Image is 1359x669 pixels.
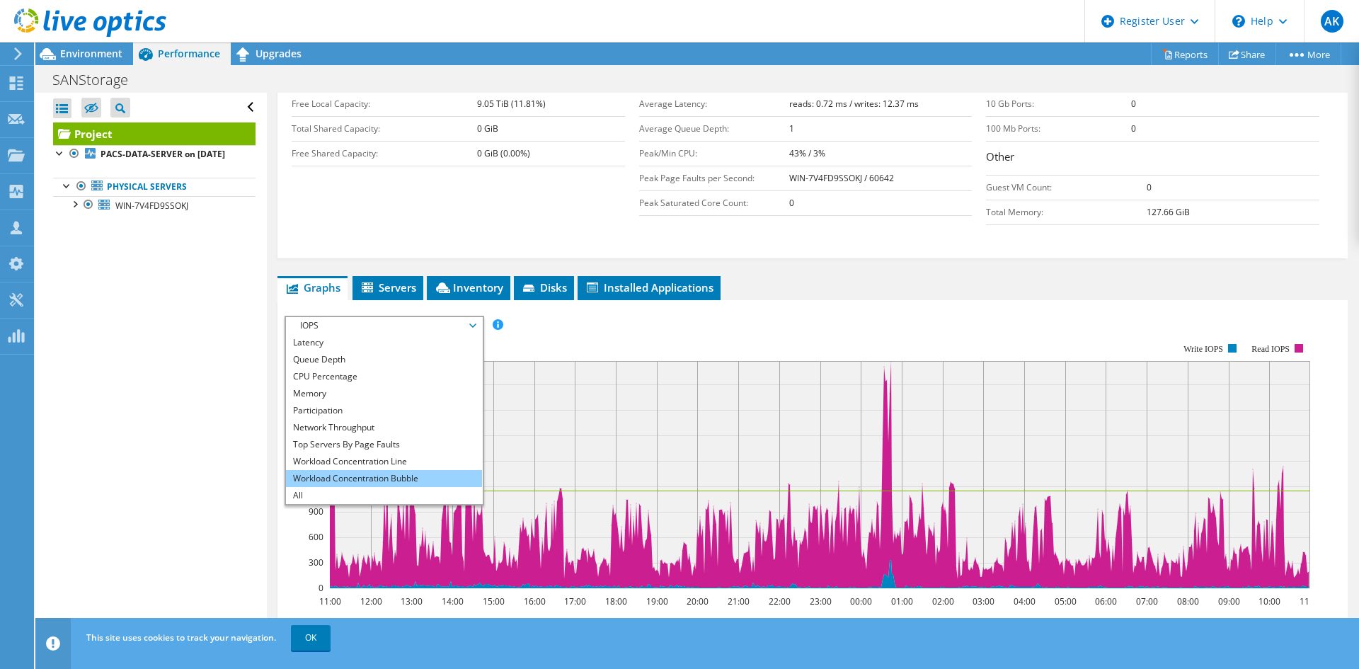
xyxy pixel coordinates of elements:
[286,334,482,351] li: Latency
[1177,595,1199,607] text: 08:00
[53,196,256,215] a: WIN-7V4FD9SSOKJ
[810,595,832,607] text: 23:00
[309,505,323,518] text: 900
[292,91,476,116] td: Free Local Capacity:
[101,148,225,160] b: PACS-DATA-SERVER on [DATE]
[115,200,188,212] span: WIN-7V4FD9SSOKJ
[1095,595,1117,607] text: 06:00
[687,595,709,607] text: 20:00
[286,470,482,487] li: Workload Concentration Bubble
[319,595,341,607] text: 11:00
[986,175,1147,200] td: Guest VM Count:
[1014,595,1036,607] text: 04:00
[53,178,256,196] a: Physical Servers
[286,385,482,402] li: Memory
[1321,10,1343,33] span: AK
[285,280,340,295] span: Graphs
[646,595,668,607] text: 19:00
[1147,206,1190,218] b: 127.66 GiB
[986,91,1131,116] td: 10 Gb Ports:
[932,595,954,607] text: 02:00
[1151,43,1219,65] a: Reports
[286,419,482,436] li: Network Throughput
[789,197,794,209] b: 0
[605,595,627,607] text: 18:00
[524,595,546,607] text: 16:00
[585,280,713,295] span: Installed Applications
[477,147,530,159] b: 0 GiB (0.00%)
[1147,181,1152,193] b: 0
[789,172,894,184] b: WIN-7V4FD9SSOKJ / 60642
[477,122,498,135] b: 0 GiB
[1275,43,1341,65] a: More
[477,98,546,110] b: 9.05 TiB (11.81%)
[360,280,416,295] span: Servers
[850,595,872,607] text: 00:00
[53,145,256,164] a: PACS-DATA-SERVER on [DATE]
[1055,595,1077,607] text: 05:00
[1252,344,1290,354] text: Read IOPS
[1258,595,1280,607] text: 10:00
[1218,595,1240,607] text: 09:00
[789,98,919,110] b: reads: 0.72 ms / writes: 12.37 ms
[1218,43,1276,65] a: Share
[639,116,789,141] td: Average Queue Depth:
[401,595,423,607] text: 13:00
[60,47,122,60] span: Environment
[309,556,323,568] text: 300
[1131,98,1136,110] b: 0
[293,317,475,334] span: IOPS
[639,141,789,166] td: Peak/Min CPU:
[891,595,913,607] text: 01:00
[639,166,789,190] td: Peak Page Faults per Second:
[986,116,1131,141] td: 100 Mb Ports:
[1183,344,1223,354] text: Write IOPS
[434,280,503,295] span: Inventory
[292,116,476,141] td: Total Shared Capacity:
[639,190,789,215] td: Peak Saturated Core Count:
[286,487,482,504] li: All
[1300,595,1321,607] text: 11:00
[256,47,302,60] span: Upgrades
[442,595,464,607] text: 14:00
[286,453,482,470] li: Workload Concentration Line
[286,368,482,385] li: CPU Percentage
[986,200,1147,224] td: Total Memory:
[789,147,825,159] b: 43% / 3%
[309,531,323,543] text: 600
[86,631,276,644] span: This site uses cookies to track your navigation.
[292,141,476,166] td: Free Shared Capacity:
[286,436,482,453] li: Top Servers By Page Faults
[53,122,256,145] a: Project
[1131,122,1136,135] b: 0
[1136,595,1158,607] text: 07:00
[521,280,567,295] span: Disks
[986,149,1319,168] h3: Other
[360,595,382,607] text: 12:00
[639,91,789,116] td: Average Latency:
[291,625,331,651] a: OK
[728,595,750,607] text: 21:00
[973,595,994,607] text: 03:00
[483,595,505,607] text: 15:00
[46,72,150,88] h1: SANStorage
[319,582,323,594] text: 0
[564,595,586,607] text: 17:00
[769,595,791,607] text: 22:00
[789,122,794,135] b: 1
[1232,15,1245,28] svg: \n
[286,351,482,368] li: Queue Depth
[286,402,482,419] li: Participation
[158,47,220,60] span: Performance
